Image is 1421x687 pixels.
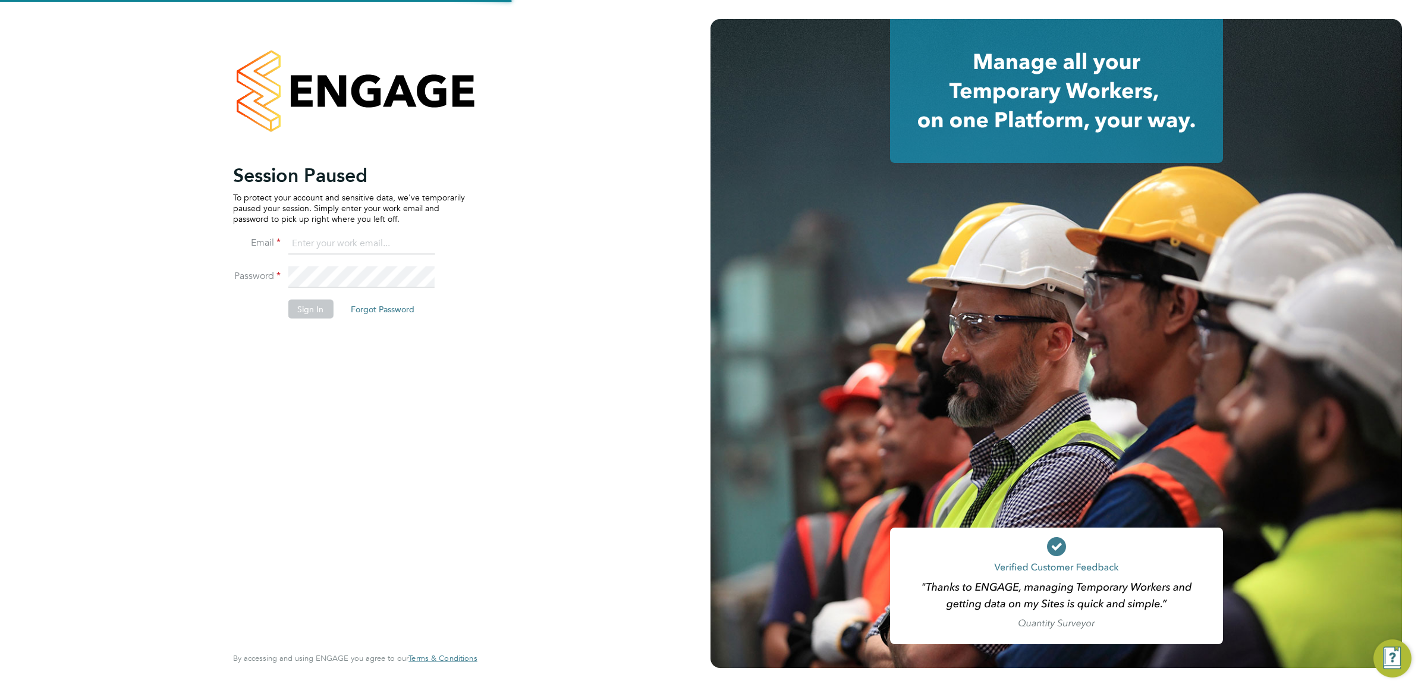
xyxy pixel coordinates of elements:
button: Forgot Password [341,299,424,318]
label: Email [233,236,281,249]
h2: Session Paused [233,163,465,187]
input: Enter your work email... [288,233,435,255]
p: To protect your account and sensitive data, we've temporarily paused your session. Simply enter y... [233,192,465,224]
a: Terms & Conditions [408,654,477,663]
span: By accessing and using ENGAGE you agree to our [233,653,477,663]
button: Sign In [288,299,333,318]
label: Password [233,269,281,282]
button: Engage Resource Center [1373,639,1411,677]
